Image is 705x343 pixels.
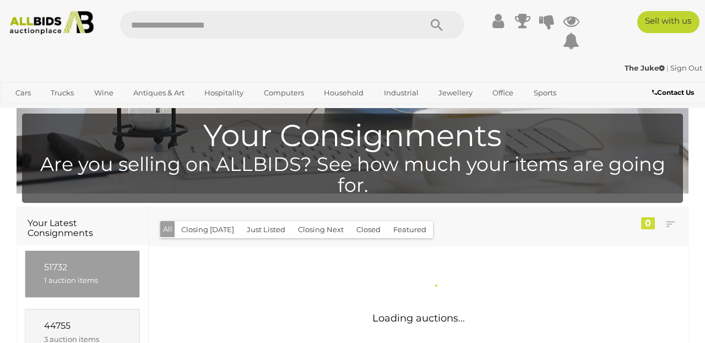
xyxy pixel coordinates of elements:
[641,217,655,229] div: 0
[160,221,175,237] button: All
[175,221,241,238] button: Closing [DATE]
[652,88,694,97] b: Contact Us
[625,63,666,72] a: The Juke
[44,276,98,285] span: 1 auction items
[8,84,38,102] a: Cars
[372,312,465,324] span: Loading auctions...
[652,87,697,99] a: Contact Us
[350,221,387,238] button: Closed
[387,221,433,238] button: Featured
[409,11,464,39] button: Search
[317,84,371,102] a: Household
[666,63,669,72] span: |
[197,84,251,102] a: Hospitality
[377,84,426,102] a: Industrial
[257,84,311,102] a: Computers
[431,84,480,102] a: Jewellery
[28,119,677,153] h1: Your Consignments
[625,63,665,72] strong: The Juke
[126,84,192,102] a: Antiques & Art
[44,320,70,331] span: 44755
[240,221,292,238] button: Just Listed
[44,84,81,102] a: Trucks
[28,154,677,196] h4: Are you selling on ALLBIDS? See how much your items are going for.
[637,11,699,33] a: Sell with us
[44,262,67,272] span: 51732
[5,11,98,35] img: Allbids.com.au
[8,102,101,120] a: [GEOGRAPHIC_DATA]
[485,84,520,102] a: Office
[670,63,702,72] a: Sign Out
[291,221,350,238] button: Closing Next
[28,218,137,238] h1: Your Latest Consignments
[527,84,563,102] a: Sports
[87,84,121,102] a: Wine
